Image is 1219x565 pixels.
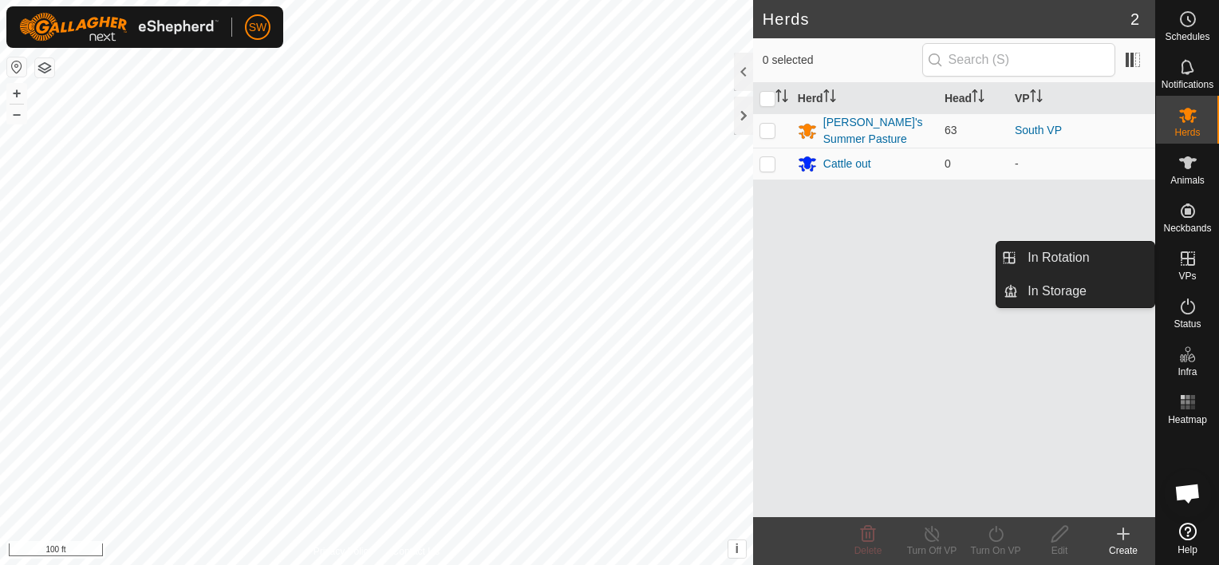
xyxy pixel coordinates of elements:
[922,43,1115,77] input: Search (S)
[736,542,739,555] span: i
[1170,176,1205,185] span: Animals
[728,540,746,558] button: i
[823,92,836,105] p-sorticon: Activate to sort
[1168,415,1207,425] span: Heatmap
[1178,545,1197,555] span: Help
[1030,92,1043,105] p-sorticon: Activate to sort
[823,114,932,148] div: [PERSON_NAME]'s Summer Pasture
[1162,80,1213,89] span: Notifications
[1008,83,1155,114] th: VP
[249,19,267,36] span: SW
[1178,367,1197,377] span: Infra
[7,84,26,103] button: +
[7,57,26,77] button: Reset Map
[763,52,922,69] span: 0 selected
[996,242,1154,274] li: In Rotation
[1028,543,1091,558] div: Edit
[945,124,957,136] span: 63
[1174,319,1201,329] span: Status
[945,157,951,170] span: 0
[35,58,54,77] button: Map Layers
[775,92,788,105] p-sorticon: Activate to sort
[314,544,373,559] a: Privacy Policy
[1015,124,1062,136] a: South VP
[1130,7,1139,31] span: 2
[854,545,882,556] span: Delete
[1091,543,1155,558] div: Create
[1174,128,1200,137] span: Herds
[19,13,219,41] img: Gallagher Logo
[1018,242,1154,274] a: In Rotation
[1165,32,1209,41] span: Schedules
[393,544,440,559] a: Contact Us
[791,83,938,114] th: Herd
[1163,223,1211,233] span: Neckbands
[1156,516,1219,561] a: Help
[763,10,1130,29] h2: Herds
[1018,275,1154,307] a: In Storage
[1164,469,1212,517] div: Open chat
[900,543,964,558] div: Turn Off VP
[972,92,984,105] p-sorticon: Activate to sort
[823,156,871,172] div: Cattle out
[996,275,1154,307] li: In Storage
[1028,248,1089,267] span: In Rotation
[964,543,1028,558] div: Turn On VP
[1028,282,1087,301] span: In Storage
[1178,271,1196,281] span: VPs
[938,83,1008,114] th: Head
[7,105,26,124] button: –
[1008,148,1155,180] td: -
